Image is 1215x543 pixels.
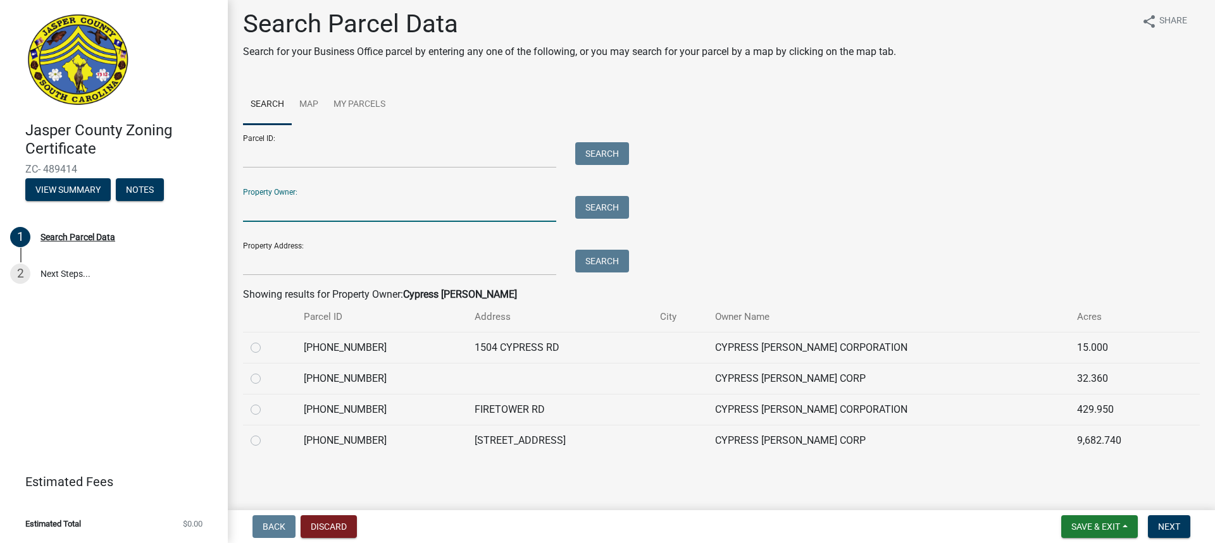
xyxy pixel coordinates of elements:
td: CYPRESS [PERSON_NAME] CORP [707,425,1069,456]
button: Notes [116,178,164,201]
td: 15.000 [1069,332,1173,363]
a: Map [292,85,326,125]
td: CYPRESS [PERSON_NAME] CORPORATION [707,332,1069,363]
td: CYPRESS [PERSON_NAME] CORP [707,363,1069,394]
td: [STREET_ADDRESS] [467,425,652,456]
td: [PHONE_NUMBER] [296,363,467,394]
th: City [652,302,707,332]
p: Search for your Business Office parcel by entering any one of the following, or you may search fo... [243,44,896,59]
th: Parcel ID [296,302,467,332]
a: Estimated Fees [10,469,208,494]
button: Search [575,196,629,219]
i: share [1142,14,1157,29]
td: 429.950 [1069,394,1173,425]
button: View Summary [25,178,111,201]
span: Back [263,522,285,532]
a: Search [243,85,292,125]
button: Save & Exit [1061,515,1138,538]
th: Acres [1069,302,1173,332]
strong: Cypress [PERSON_NAME] [403,288,517,300]
div: 2 [10,264,30,284]
td: 9,682.740 [1069,425,1173,456]
img: Jasper County, South Carolina [25,13,131,108]
h4: Jasper County Zoning Certificate [25,121,218,158]
div: Showing results for Property Owner: [243,287,1200,302]
td: 1504 CYPRESS RD [467,332,652,363]
button: Back [252,515,296,538]
td: [PHONE_NUMBER] [296,332,467,363]
td: 32.360 [1069,363,1173,394]
button: Discard [301,515,357,538]
a: My Parcels [326,85,393,125]
wm-modal-confirm: Notes [116,185,164,195]
div: 1 [10,227,30,247]
span: Share [1159,14,1187,29]
span: Save & Exit [1071,522,1120,532]
h1: Search Parcel Data [243,9,896,39]
td: FIRETOWER RD [467,394,652,425]
span: ZC- 489414 [25,163,202,175]
div: Search Parcel Data [40,233,115,241]
th: Owner Name [707,302,1069,332]
wm-modal-confirm: Summary [25,185,111,195]
button: shareShare [1131,9,1197,34]
span: $0.00 [183,520,202,528]
button: Search [575,250,629,272]
td: [PHONE_NUMBER] [296,425,467,456]
span: Estimated Total [25,520,81,528]
td: CYPRESS [PERSON_NAME] CORPORATION [707,394,1069,425]
th: Address [467,302,652,332]
td: [PHONE_NUMBER] [296,394,467,425]
span: Next [1158,522,1180,532]
button: Next [1148,515,1190,538]
button: Search [575,142,629,165]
